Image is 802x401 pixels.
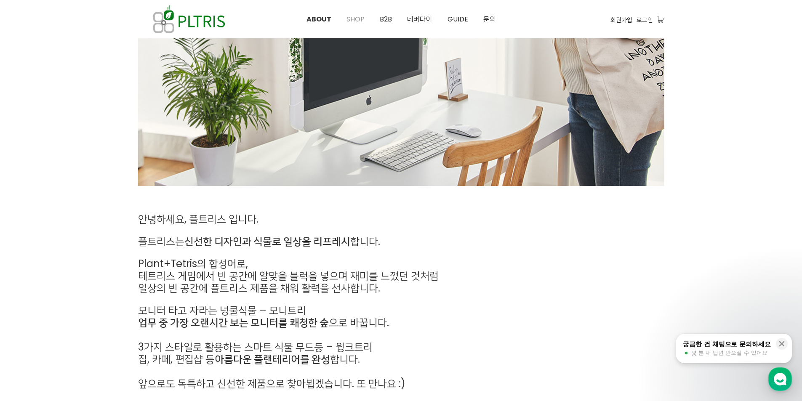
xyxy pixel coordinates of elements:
[138,257,248,271] span: Plant+Tetris의 합성어로,
[138,212,258,226] span: 안녕하세요, 플트리스 입니다.
[3,267,56,288] a: 홈
[448,14,468,24] span: GUIDE
[138,352,360,366] span: 집, 카페, 편집샵 등 합니다.
[483,14,496,24] span: 문의
[130,279,140,286] span: 설정
[339,0,372,38] a: SHOP
[77,280,87,287] span: 대화
[138,316,329,329] strong: 업무 중 가장 오랜시간 보는 모니터를 쾌청한 숲
[306,14,331,24] span: ABOUT
[138,281,380,295] span: 일상의 빈 공간에 플트리스 제품을 채워 활력을 선사합니다.
[138,340,373,354] span: 3가지 스타일로 활용하는 스마트 식물 무드등 – 윙크트리
[138,303,306,317] span: 모니터 타고 자라는 넝쿨식물 – 모니트리
[138,269,439,283] span: 테트리스 게임에서 빈 공간에 알맞을 블럭을 넣으며 재미를 느꼈던 것처럼
[476,0,504,38] a: 문의
[346,14,365,24] span: SHOP
[56,267,109,288] a: 대화
[138,234,380,248] span: 플트리스는 합니다.
[215,352,330,366] strong: 아름다운 플랜테리어를 완성
[299,0,339,38] a: ABOUT
[637,15,653,24] a: 로그인
[184,234,350,248] strong: 신선한 디자인과 식물로 일상을 리프레시
[380,14,392,24] span: B2B
[109,267,162,288] a: 설정
[400,0,440,38] a: 네버다이
[610,15,632,24] a: 회원가입
[138,377,405,390] span: 앞으로도 독특하고 신선한 제품으로 찾아뵙겠습니다. 또 만나요 :)
[372,0,400,38] a: B2B
[27,279,32,286] span: 홈
[407,14,432,24] span: 네버다이
[440,0,476,38] a: GUIDE
[138,316,389,329] span: 으로 바꿉니다.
